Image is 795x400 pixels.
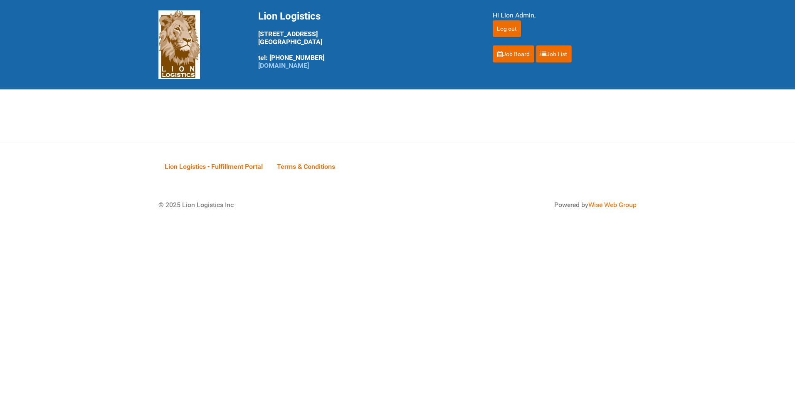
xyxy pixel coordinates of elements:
[277,163,335,170] span: Terms & Conditions
[493,20,521,37] input: Log out
[536,45,572,63] a: Job List
[158,40,200,48] a: Lion Logistics
[588,201,637,209] a: Wise Web Group
[158,10,200,79] img: Lion Logistics
[158,153,269,179] a: Lion Logistics - Fulfillment Portal
[258,10,321,22] span: Lion Logistics
[258,62,309,69] a: [DOMAIN_NAME]
[258,10,472,69] div: [STREET_ADDRESS] [GEOGRAPHIC_DATA] tel: [PHONE_NUMBER]
[152,194,393,216] div: © 2025 Lion Logistics Inc
[271,153,341,179] a: Terms & Conditions
[493,10,637,20] div: Hi Lion Admin,
[493,45,534,63] a: Job Board
[408,200,637,210] div: Powered by
[165,163,263,170] span: Lion Logistics - Fulfillment Portal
